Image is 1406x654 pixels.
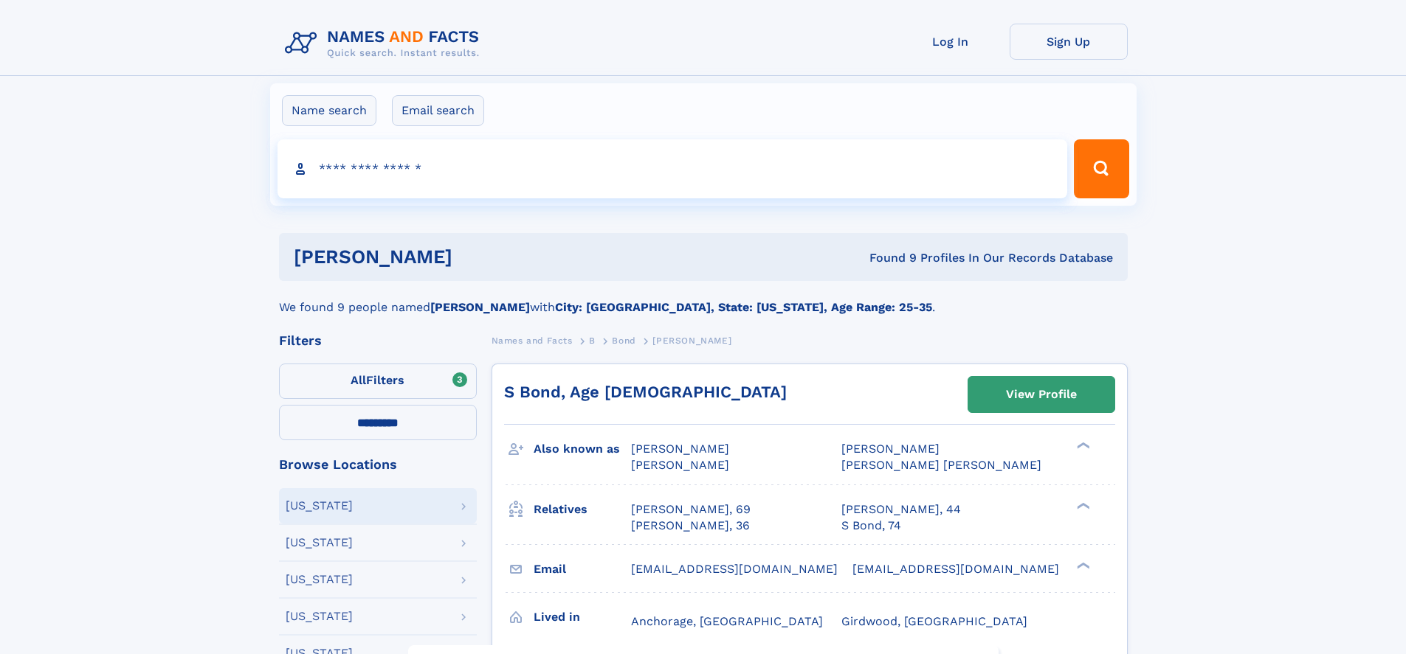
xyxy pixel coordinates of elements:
div: ❯ [1073,560,1091,570]
span: [PERSON_NAME] [631,442,729,456]
div: [US_STATE] [286,574,353,585]
label: Name search [282,95,376,126]
a: [PERSON_NAME], 69 [631,501,751,518]
div: [US_STATE] [286,500,353,512]
div: Filters [279,334,477,347]
h3: Also known as [534,436,631,462]
span: [PERSON_NAME] [841,442,940,456]
img: Logo Names and Facts [279,24,492,63]
input: search input [278,139,1068,198]
a: S Bond, Age [DEMOGRAPHIC_DATA] [504,383,787,401]
a: [PERSON_NAME], 36 [631,518,750,534]
span: [PERSON_NAME] [PERSON_NAME] [841,458,1041,472]
div: [US_STATE] [286,537,353,549]
span: [PERSON_NAME] [652,335,731,346]
span: [PERSON_NAME] [631,458,729,472]
a: S Bond, 74 [841,518,901,534]
a: Log In [892,24,1010,60]
a: [PERSON_NAME], 44 [841,501,961,518]
span: [EMAIL_ADDRESS][DOMAIN_NAME] [631,562,838,576]
h1: [PERSON_NAME] [294,248,661,266]
a: B [589,331,596,349]
div: Found 9 Profiles In Our Records Database [661,250,1113,266]
b: [PERSON_NAME] [430,300,530,314]
button: Search Button [1074,139,1128,198]
a: View Profile [968,377,1114,412]
span: [EMAIL_ADDRESS][DOMAIN_NAME] [852,562,1059,576]
span: Anchorage, [GEOGRAPHIC_DATA] [631,614,823,628]
label: Filters [279,363,477,399]
label: Email search [392,95,484,126]
h3: Relatives [534,497,631,522]
a: Names and Facts [492,331,573,349]
a: Sign Up [1010,24,1128,60]
div: Browse Locations [279,458,477,471]
b: City: [GEOGRAPHIC_DATA], State: [US_STATE], Age Range: 25-35 [555,300,932,314]
span: B [589,335,596,346]
div: ❯ [1073,501,1091,510]
div: View Profile [1006,378,1077,411]
h3: Email [534,557,631,582]
div: ❯ [1073,441,1091,451]
a: Bond [612,331,635,349]
div: [US_STATE] [286,610,353,622]
h3: Lived in [534,605,631,630]
div: We found 9 people named with . [279,281,1128,316]
span: All [351,373,366,387]
span: Girdwood, [GEOGRAPHIC_DATA] [841,614,1027,628]
span: Bond [612,335,635,346]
